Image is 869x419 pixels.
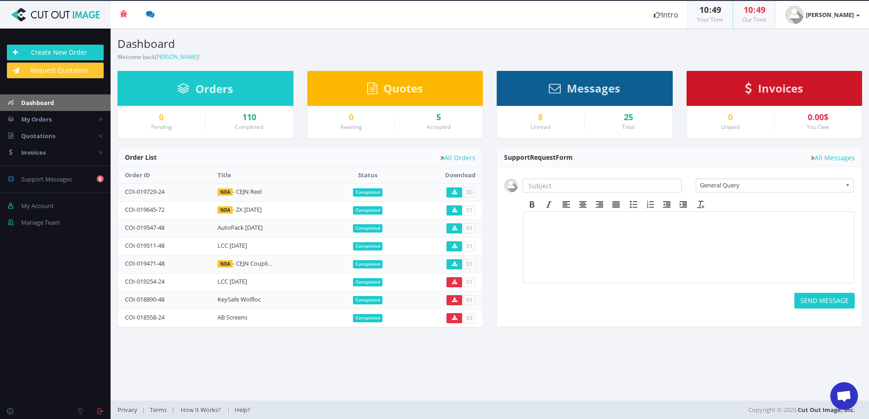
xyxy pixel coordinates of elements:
[427,123,451,131] small: Accepted
[125,241,164,250] a: COI-019511-48
[21,99,54,107] span: Dashboard
[7,45,104,60] a: Create New Order
[117,401,614,419] div: | | |
[125,113,198,122] a: 0
[21,218,60,227] span: Manage Team
[21,132,55,140] span: Quotations
[608,198,624,210] div: Justify
[125,187,164,196] a: COI-019729-24
[675,198,692,210] div: Increase indent
[117,53,200,61] small: Welcome back !
[540,198,557,210] div: Italic
[709,4,712,15] span: :
[353,242,383,250] span: Completed
[125,259,164,268] a: COI-019471-48
[181,406,221,414] span: How It Works?
[155,53,198,61] a: [PERSON_NAME]
[592,113,665,122] div: 25
[217,188,233,197] span: NDA
[125,223,164,232] a: COI-019547-48
[531,123,550,131] small: Unread
[315,113,388,122] a: 0
[697,16,723,23] small: Your Time
[217,295,261,303] a: KeySafe Wolfloc
[217,313,247,321] a: AB Screens
[217,277,247,285] a: LCC [DATE]
[97,175,104,182] b: 8
[523,212,854,283] iframe: Rich Text Area. Press ALT-F9 for menu. Press ALT-F10 for toolbar. Press ALT-0 for help
[21,175,72,183] span: Support Messages
[145,406,171,414] a: Terms
[402,113,476,122] a: 5
[217,260,233,268] span: NDA
[125,277,164,285] a: COI-019254-24
[806,11,854,19] strong: [PERSON_NAME]
[211,167,330,183] th: Title
[117,406,142,414] a: Privacy
[383,81,423,96] span: Quotes
[7,63,104,78] a: Request Quotation
[699,4,709,15] span: 10
[530,153,556,162] span: Request
[353,296,383,304] span: Completed
[794,293,855,308] button: SEND MESSAGE
[807,123,829,131] small: You Owe
[353,188,383,197] span: Completed
[117,38,483,50] h3: Dashboard
[230,406,255,414] a: Help?
[625,198,642,210] div: Bullet list
[694,113,767,122] a: 0
[195,81,233,96] span: Orders
[353,260,383,268] span: Completed
[504,113,577,122] a: 8
[744,4,753,15] span: 10
[353,314,383,322] span: Completed
[753,4,756,15] span: :
[504,179,518,192] img: user_default.jpg
[642,198,658,210] div: Numbered list
[21,202,54,210] span: My Account
[504,153,573,162] span: Support Form
[575,198,591,210] div: Align center
[524,198,540,210] div: Bold
[21,148,46,157] span: Invoices
[785,6,804,24] img: user_default.jpg
[645,1,687,29] a: Intro
[591,198,608,210] div: Align right
[217,259,275,268] a: NDA- CEJN Coupling
[798,406,855,414] a: Cut Out Image, Inc.
[523,179,682,192] input: Subject
[756,4,765,15] span: 49
[217,241,247,250] a: LCC [DATE]
[118,167,211,183] th: Order ID
[212,113,286,122] a: 110
[700,179,842,191] span: General Query
[440,154,476,161] a: All Orders
[721,123,740,131] small: Unpaid
[712,4,721,15] span: 49
[567,81,620,96] span: Messages
[742,16,766,23] small: Our Time
[830,382,858,410] div: Open chat
[353,224,383,233] span: Completed
[217,223,263,232] a: AutoPack [DATE]
[748,405,855,414] span: Copyright © 2025,
[125,205,164,214] a: COI-019645-72
[177,87,233,95] a: Orders
[235,123,263,131] small: Completed
[217,205,262,214] a: NDA- ZX [DATE]
[811,154,855,161] a: All Messages
[125,313,164,321] a: COI-018558-24
[21,115,52,123] span: My Orders
[776,1,869,29] a: [PERSON_NAME]
[405,167,482,183] th: Download
[745,86,803,94] a: Invoices
[7,8,104,22] img: Cut Out Image
[340,123,362,131] small: Awaiting
[125,153,157,162] span: Order List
